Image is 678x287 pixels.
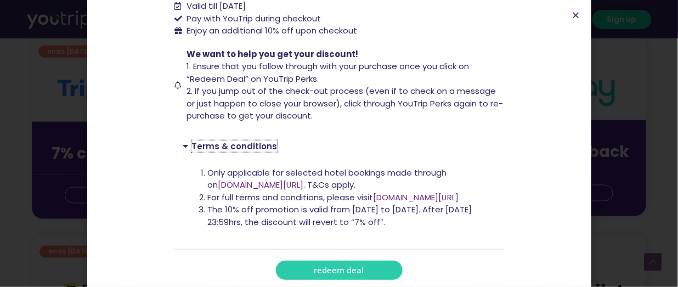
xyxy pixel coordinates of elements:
[191,140,277,152] a: Terms & conditions
[187,25,358,36] span: Enjoy an additional 10% off upon checkout
[174,133,504,159] div: Terms & conditions
[218,179,303,190] a: [DOMAIN_NAME][URL]
[184,13,321,25] span: Pay with YouTrip during checkout
[572,11,580,19] a: Close
[207,167,495,192] li: Only applicable for selected hotel bookings made through on . T&Cs apply.
[373,192,459,203] a: [DOMAIN_NAME][URL]
[187,85,504,121] span: 2. If you jump out of the check-out process (even if to check on a message or just happen to clos...
[314,266,364,274] span: redeem deal
[207,192,495,204] li: For full terms and conditions, please visit
[187,48,359,60] span: We want to help you get your discount!
[187,60,470,85] span: 1. Ensure that you follow through with your purchase once you click on “Redeem Deal” on YouTrip P...
[276,261,403,280] a: redeem deal
[174,159,504,250] div: Terms & conditions
[207,204,495,228] li: The 10% off promotion is valid from [DATE] to [DATE]. After [DATE] 23:59hrs, the discount will re...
